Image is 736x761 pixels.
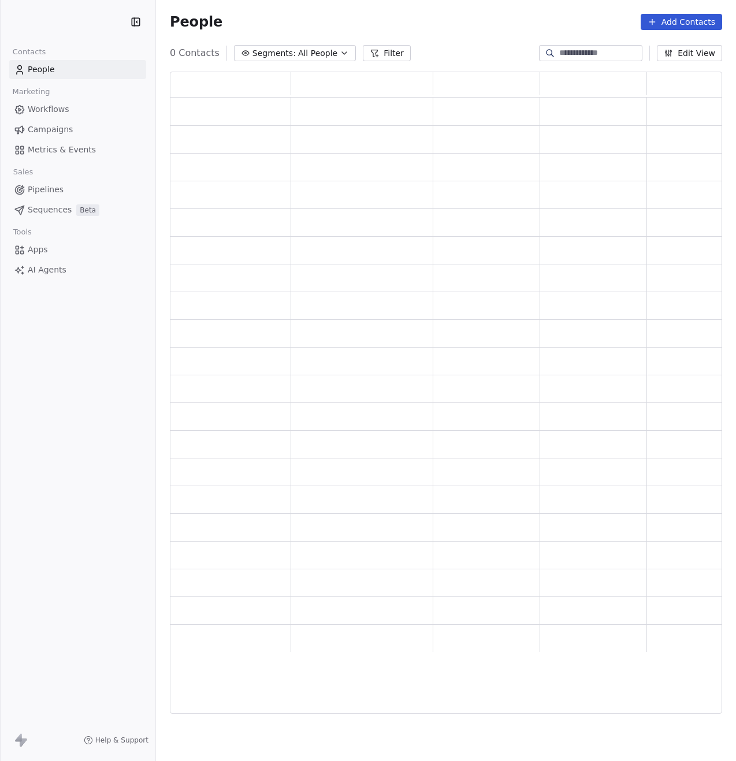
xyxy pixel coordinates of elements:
[76,204,99,216] span: Beta
[84,736,148,745] a: Help & Support
[298,47,337,59] span: All People
[9,180,146,199] a: Pipelines
[28,264,66,276] span: AI Agents
[8,163,38,181] span: Sales
[9,200,146,219] a: SequencesBeta
[9,100,146,119] a: Workflows
[9,120,146,139] a: Campaigns
[363,45,411,61] button: Filter
[8,83,55,100] span: Marketing
[28,204,72,216] span: Sequences
[8,223,36,241] span: Tools
[252,47,296,59] span: Segments:
[28,64,55,76] span: People
[9,60,146,79] a: People
[641,14,722,30] button: Add Contacts
[28,244,48,256] span: Apps
[9,140,146,159] a: Metrics & Events
[9,260,146,279] a: AI Agents
[28,124,73,136] span: Campaigns
[9,240,146,259] a: Apps
[28,144,96,156] span: Metrics & Events
[170,46,220,60] span: 0 Contacts
[8,43,51,61] span: Contacts
[657,45,722,61] button: Edit View
[95,736,148,745] span: Help & Support
[170,13,222,31] span: People
[28,184,64,196] span: Pipelines
[28,103,69,115] span: Workflows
